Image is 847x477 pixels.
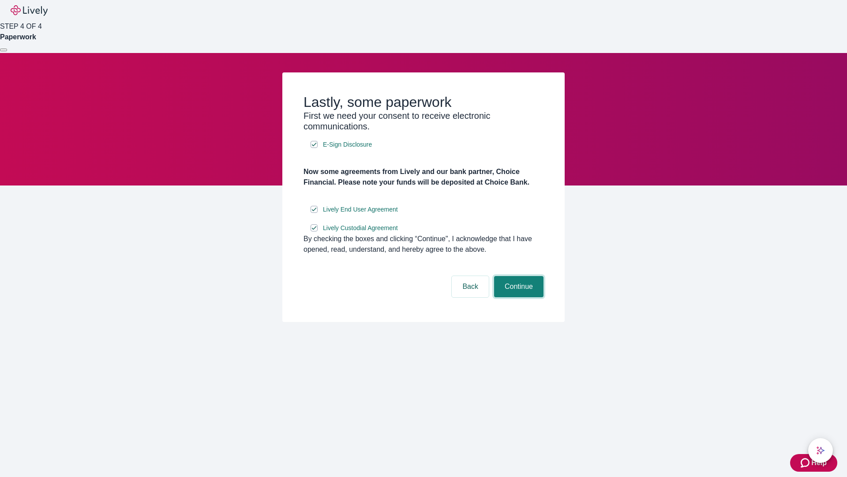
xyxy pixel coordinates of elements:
[304,234,543,255] div: By checking the boxes and clicking “Continue", I acknowledge that I have opened, read, understand...
[304,94,543,110] h2: Lastly, some paperwork
[323,140,372,149] span: E-Sign Disclosure
[11,5,48,16] img: Lively
[323,223,398,233] span: Lively Custodial Agreement
[321,223,400,234] a: e-sign disclosure document
[808,438,833,463] button: chat
[816,446,825,455] svg: Lively AI Assistant
[801,458,811,468] svg: Zendesk support icon
[321,139,374,150] a: e-sign disclosure document
[323,205,398,214] span: Lively End User Agreement
[321,204,400,215] a: e-sign disclosure document
[790,454,837,472] button: Zendesk support iconHelp
[811,458,827,468] span: Help
[494,276,543,297] button: Continue
[304,167,543,188] h4: Now some agreements from Lively and our bank partner, Choice Financial. Please note your funds wi...
[304,110,543,132] h3: First we need your consent to receive electronic communications.
[452,276,489,297] button: Back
